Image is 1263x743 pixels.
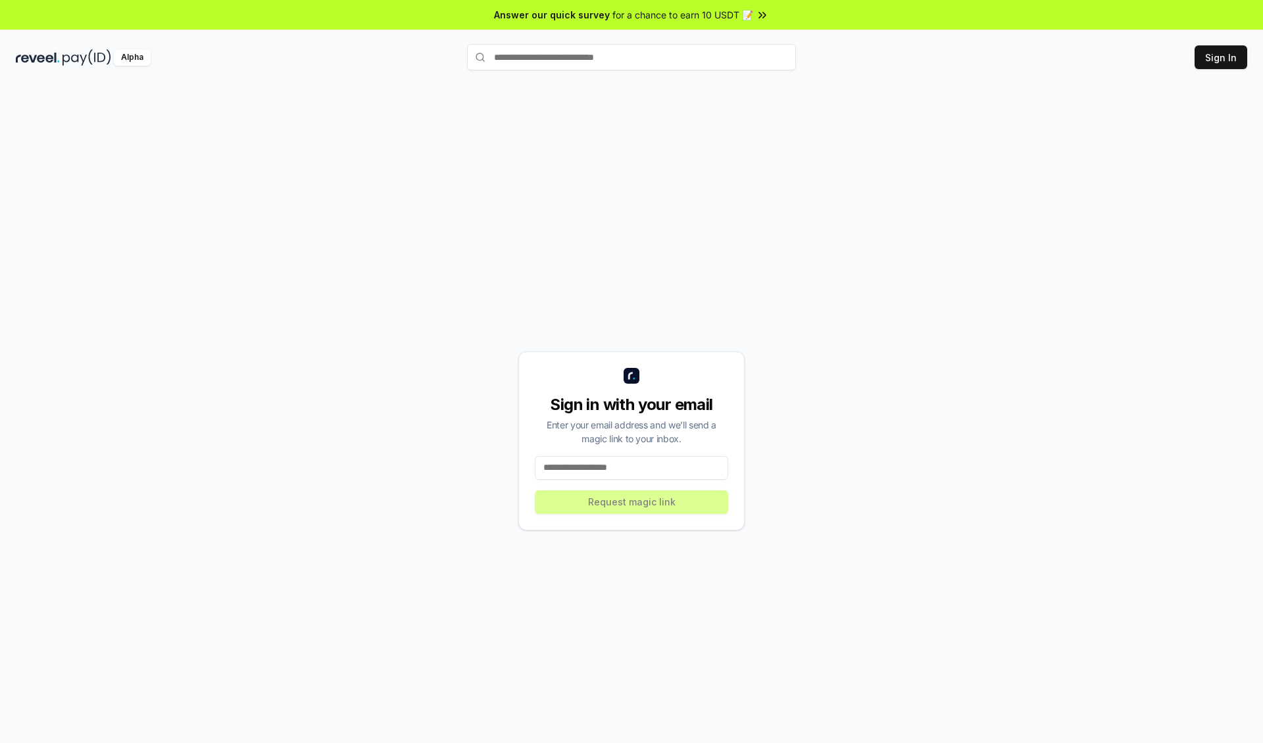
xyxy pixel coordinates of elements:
div: Alpha [114,49,151,66]
img: reveel_dark [16,49,60,66]
div: Enter your email address and we’ll send a magic link to your inbox. [535,418,728,446]
img: pay_id [62,49,111,66]
button: Sign In [1195,45,1247,69]
span: Answer our quick survey [494,8,610,22]
div: Sign in with your email [535,394,728,415]
span: for a chance to earn 10 USDT 📝 [612,8,753,22]
img: logo_small [624,368,639,384]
